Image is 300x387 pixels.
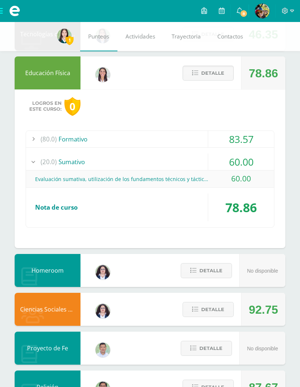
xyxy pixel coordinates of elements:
[181,341,232,356] button: Detalle
[164,22,209,51] a: Trayectoria
[172,33,201,40] span: Trayectoria
[26,154,274,170] div: Sumativo
[209,22,251,51] a: Contactos
[201,66,224,80] span: Detalle
[199,342,222,355] span: Detalle
[255,4,270,18] img: 9328d5e98ceeb7b6b4c8a00374d795d3.png
[35,203,78,211] span: Nota de curso
[29,100,61,112] span: Logros en este curso:
[247,268,278,274] span: No disponible
[117,22,164,51] a: Actividades
[199,264,222,277] span: Detalle
[249,293,278,326] div: 92.75
[57,29,72,43] img: 9e386c109338fe129f7304ee11bb0e09.png
[41,131,57,147] span: (80.0)
[249,57,278,90] div: 78.86
[95,343,110,357] img: 585d333ccf69bb1c6e5868c8cef08dba.png
[15,293,80,326] div: Ciencias Sociales y Formación Ciudadana
[181,263,232,278] button: Detalle
[183,302,234,317] button: Detalle
[183,66,234,81] button: Detalle
[15,332,80,365] div: Proyecto de Fe
[95,67,110,82] img: 68dbb99899dc55733cac1a14d9d2f825.png
[65,36,74,45] span: 1
[208,170,274,187] div: 60.00
[208,193,274,221] div: 78.86
[80,22,117,51] a: Punteos
[95,265,110,280] img: ba02aa29de7e60e5f6614f4096ff8928.png
[15,254,80,287] div: Homeroom
[64,97,80,116] div: 0
[208,131,274,147] div: 83.57
[240,10,248,18] span: 8
[26,171,274,187] div: Evaluación sumativa, utilización de los fundamentos técnicos y tácticos en espacio reducido
[201,303,224,316] span: Detalle
[26,131,274,147] div: Formativo
[217,33,243,40] span: Contactos
[95,304,110,318] img: ba02aa29de7e60e5f6614f4096ff8928.png
[15,56,80,89] div: Educación Física
[41,154,57,170] span: (20.0)
[88,33,109,40] span: Punteos
[125,33,155,40] span: Actividades
[247,346,278,351] span: No disponible
[208,154,274,170] div: 60.00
